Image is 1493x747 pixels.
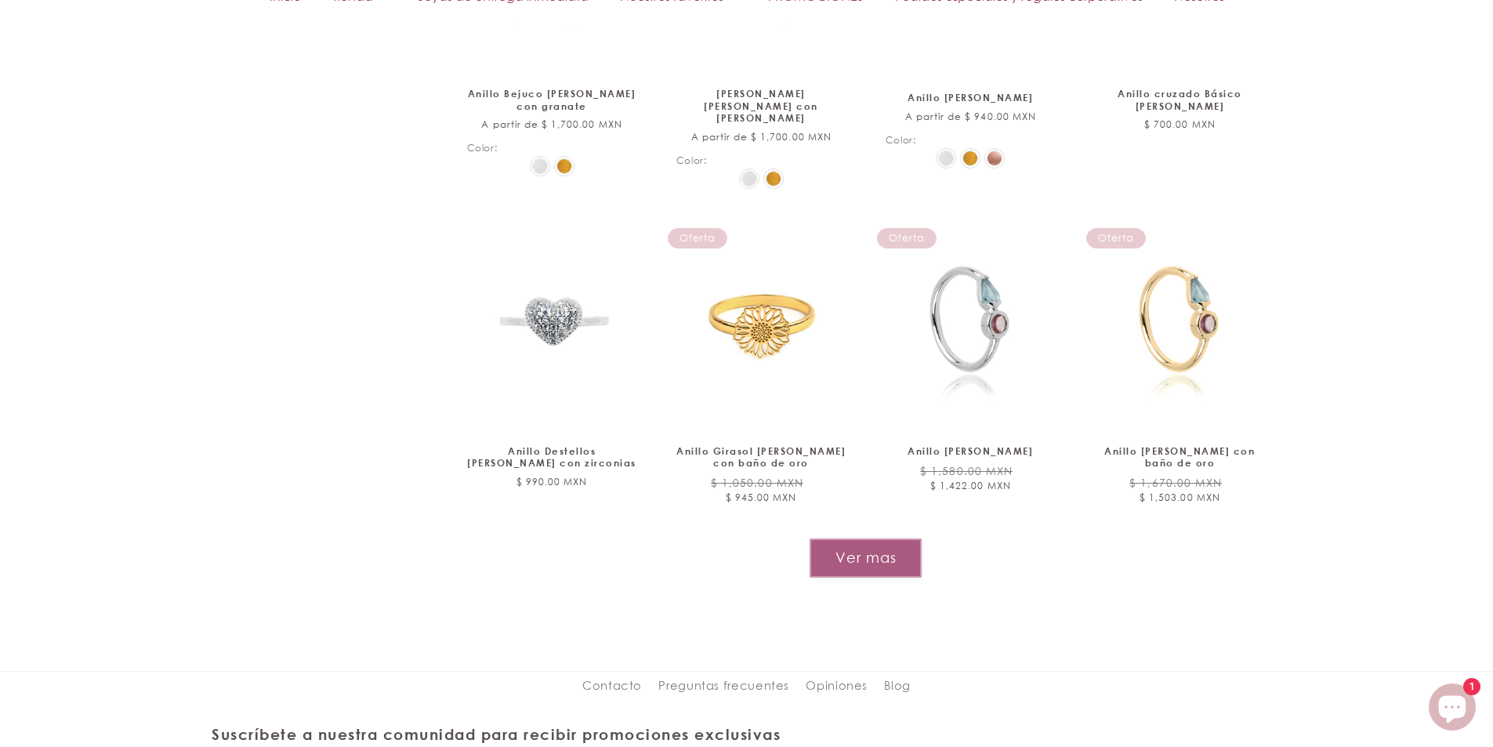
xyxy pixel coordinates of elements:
a: Contacto [582,676,642,700]
a: Anillo Destellos [PERSON_NAME] con zirconias [467,445,637,470]
a: Preguntas frecuentes [658,672,789,700]
inbox-online-store-chat: Chat de la tienda online Shopify [1424,684,1480,734]
a: Opiniones [806,672,868,700]
h2: Suscríbete a nuestra comunidad para recibir promociones exclusivas [212,725,1033,745]
a: Anillo cruzado Básico [PERSON_NAME] [1095,88,1265,112]
a: [PERSON_NAME] [PERSON_NAME] con [PERSON_NAME] [676,88,846,125]
a: Anillo Girasol [PERSON_NAME] con baño de oro [676,445,846,470]
a: Anillo [PERSON_NAME] [886,445,1056,458]
a: Blog [884,672,911,700]
a: Anillo [PERSON_NAME] con baño de oro [1095,445,1265,470]
button: Ver mas [810,538,922,577]
a: Anillo [PERSON_NAME] [886,92,1056,104]
a: Anillo Bejuco [PERSON_NAME] con granate [467,88,637,112]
